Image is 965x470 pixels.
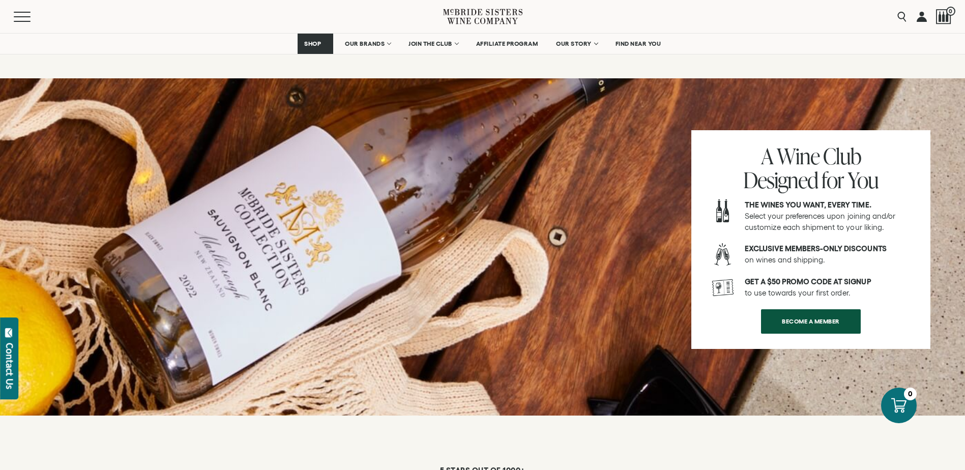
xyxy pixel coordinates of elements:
span: AFFILIATE PROGRAM [476,40,538,47]
span: JOIN THE CLUB [408,40,452,47]
a: OUR BRANDS [338,34,397,54]
button: Mobile Menu Trigger [14,12,50,22]
span: You [847,165,878,195]
span: FIND NEAR YOU [616,40,661,47]
a: OUR STORY [549,34,604,54]
a: BECOME A MEMBER [761,309,861,334]
strong: GET A $50 PROMO CODE AT SIGNUP [745,277,871,286]
div: Contact Us [5,343,15,389]
span: Club [823,141,861,171]
span: BECOME A MEMBER [764,311,858,331]
p: Select your preferences upon joining and/or customize each shipment to your liking. [745,199,910,233]
span: OUR STORY [556,40,592,47]
div: 0 [904,388,917,400]
strong: Exclusive members-only discounts [745,244,887,253]
span: A [761,141,773,171]
span: 0 [946,7,955,16]
a: FIND NEAR YOU [609,34,668,54]
span: SHOP [304,40,321,47]
p: on wines and shipping. [745,243,910,266]
a: AFFILIATE PROGRAM [470,34,545,54]
span: Wine [777,141,819,171]
strong: The wines you want, every time. [745,200,871,209]
p: to use towards your first order. [745,276,910,299]
span: Designed [743,165,817,195]
a: SHOP [298,34,333,54]
span: OUR BRANDS [345,40,385,47]
span: for [822,165,843,195]
a: JOIN THE CLUB [402,34,464,54]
